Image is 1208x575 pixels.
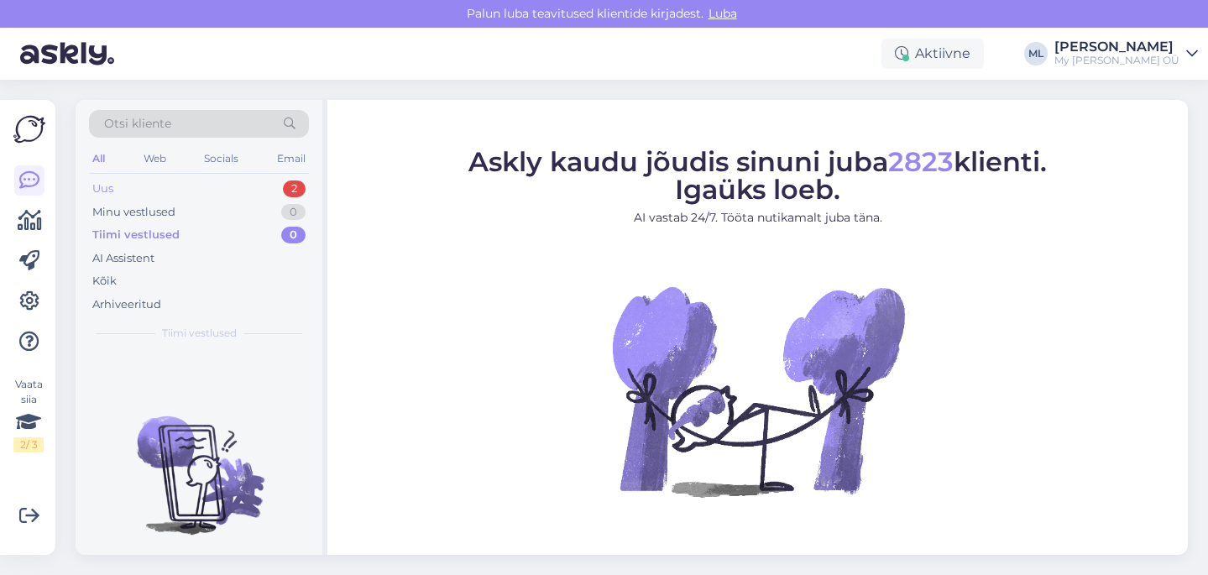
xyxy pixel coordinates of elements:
[92,296,161,313] div: Arhiveeritud
[113,552,285,570] p: Uued vestlused tulevad siia.
[104,115,171,133] span: Otsi kliente
[76,386,322,537] img: No chats
[274,148,309,170] div: Email
[92,204,175,221] div: Minu vestlused
[1024,42,1048,65] div: ML
[13,437,44,452] div: 2 / 3
[140,148,170,170] div: Web
[283,180,306,197] div: 2
[92,180,113,197] div: Uus
[703,6,742,21] span: Luba
[1054,40,1198,67] a: [PERSON_NAME]My [PERSON_NAME] OÜ
[162,326,237,341] span: Tiimi vestlused
[89,148,108,170] div: All
[13,377,44,452] div: Vaata siia
[92,250,154,267] div: AI Assistent
[888,144,954,177] span: 2823
[881,39,984,69] div: Aktiivne
[468,144,1047,205] span: Askly kaudu jõudis sinuni juba klienti. Igaüks loeb.
[607,239,909,541] img: No Chat active
[281,204,306,221] div: 0
[1054,54,1179,67] div: My [PERSON_NAME] OÜ
[92,227,180,243] div: Tiimi vestlused
[281,227,306,243] div: 0
[1054,40,1179,54] div: [PERSON_NAME]
[468,208,1047,226] p: AI vastab 24/7. Tööta nutikamalt juba täna.
[201,148,242,170] div: Socials
[92,273,117,290] div: Kõik
[13,113,45,145] img: Askly Logo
